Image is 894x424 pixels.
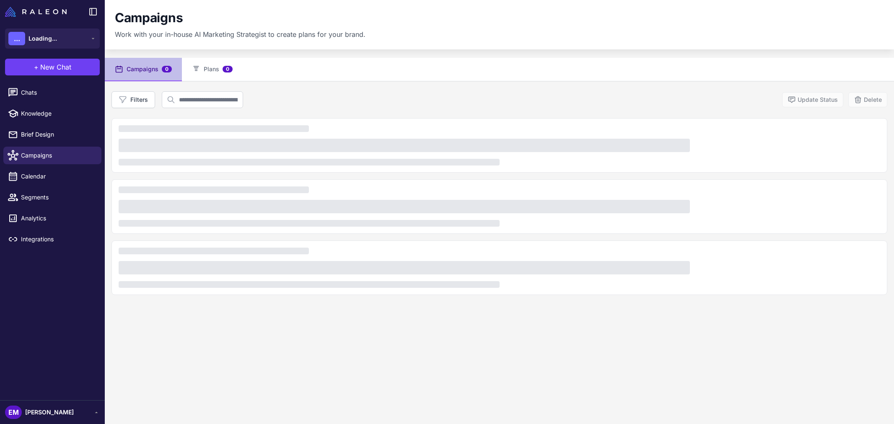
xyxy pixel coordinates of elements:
[3,168,101,185] a: Calendar
[182,58,243,81] button: Plans0
[3,230,101,248] a: Integrations
[115,29,365,39] p: Work with your in-house AI Marketing Strategist to create plans for your brand.
[5,7,67,17] img: Raleon Logo
[111,91,155,108] button: Filters
[162,66,172,72] span: 0
[21,235,95,244] span: Integrations
[3,105,101,122] a: Knowledge
[115,10,183,26] h1: Campaigns
[29,34,57,43] span: Loading...
[3,84,101,101] a: Chats
[34,62,39,72] span: +
[21,193,95,202] span: Segments
[40,62,71,72] span: New Chat
[5,7,70,17] a: Raleon Logo
[848,92,887,107] button: Delete
[105,58,182,81] button: Campaigns0
[5,406,22,419] div: EM
[21,109,95,118] span: Knowledge
[8,32,25,45] div: ...
[21,88,95,97] span: Chats
[3,189,101,206] a: Segments
[21,151,95,160] span: Campaigns
[5,28,100,49] button: ...Loading...
[3,126,101,143] a: Brief Design
[5,59,100,75] button: +New Chat
[3,147,101,164] a: Campaigns
[21,214,95,223] span: Analytics
[3,209,101,227] a: Analytics
[21,130,95,139] span: Brief Design
[223,66,233,72] span: 0
[21,172,95,181] span: Calendar
[782,92,843,107] button: Update Status
[25,408,74,417] span: [PERSON_NAME]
